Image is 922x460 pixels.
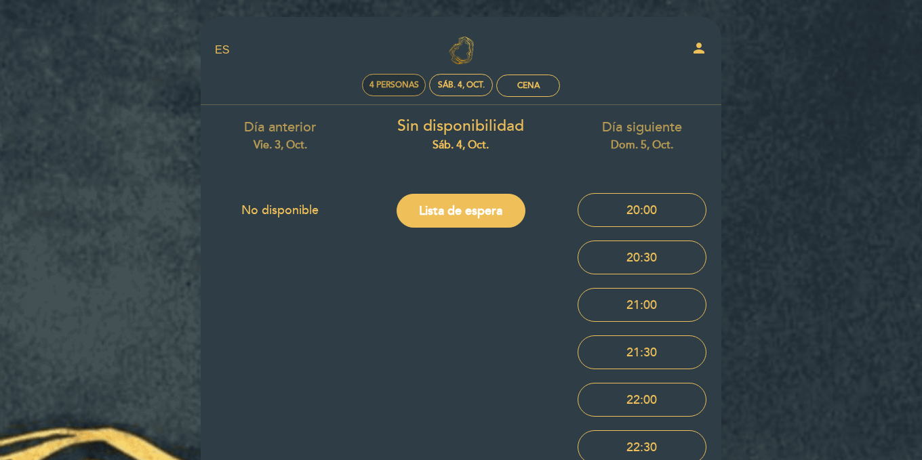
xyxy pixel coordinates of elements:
button: No disponible [216,193,344,227]
button: 22:00 [578,383,706,417]
a: Fratöj [376,32,546,69]
div: dom. 5, oct. [561,138,722,153]
button: 20:30 [578,241,706,274]
div: sáb. 4, oct. [438,80,485,90]
span: 4 personas [369,80,419,90]
button: Lista de espera [397,194,525,228]
div: Día anterior [200,118,361,152]
i: person [691,40,707,56]
div: sáb. 4, oct. [381,138,542,153]
div: vie. 3, oct. [200,138,361,153]
button: person [691,40,707,61]
span: Sin disponibilidad [397,117,524,135]
div: Cena [517,81,540,91]
div: Día siguiente [561,118,722,152]
button: 20:00 [578,193,706,227]
button: 21:00 [578,288,706,322]
button: 21:30 [578,335,706,369]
